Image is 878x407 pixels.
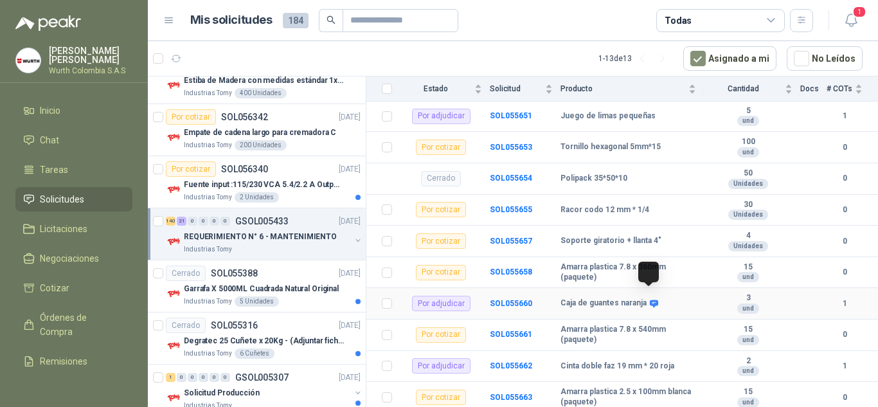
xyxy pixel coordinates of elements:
[827,360,863,372] b: 1
[221,165,268,174] p: SOL056340
[490,174,532,183] b: SOL055654
[560,298,647,309] b: Caja de guantes naranja
[184,335,344,347] p: Degratec 25 Cuñete x 20Kg - (Adjuntar ficha técnica)
[16,48,40,73] img: Company Logo
[184,75,344,87] p: Estiba de Madera con medidas estándar 1x120x15 de alto
[40,222,87,236] span: Licitaciones
[683,46,776,71] button: Asignado a mi
[737,272,759,282] div: und
[15,305,132,344] a: Órdenes de Compra
[40,311,120,339] span: Órdenes de Compra
[665,14,692,28] div: Todas
[235,192,279,203] div: 2 Unidades
[15,246,132,271] a: Negociaciones
[704,325,793,335] b: 15
[235,296,279,307] div: 5 Unidades
[210,217,219,226] div: 0
[15,349,132,374] a: Remisiones
[416,390,466,405] div: Por cotizar
[339,320,361,332] p: [DATE]
[421,171,461,186] div: Cerrado
[188,217,197,226] div: 0
[166,217,175,226] div: 140
[166,338,181,354] img: Company Logo
[235,217,289,226] p: GSOL005433
[327,15,336,24] span: search
[221,113,268,122] p: SOL056342
[560,77,704,102] th: Producto
[704,293,793,303] b: 3
[787,46,863,71] button: No Leídos
[412,109,470,124] div: Por adjudicar
[166,182,181,197] img: Company Logo
[188,373,197,382] div: 0
[490,393,532,402] b: SOL055663
[199,373,208,382] div: 0
[560,236,661,246] b: Soporte giratorio + llanta 4"
[184,179,344,191] p: Fuente input :115/230 VCA 5.4/2.2 A Output: 24 VDC 10 A 47-63 Hz
[490,77,560,102] th: Solicitud
[827,235,863,248] b: 0
[728,179,768,189] div: Unidades
[827,141,863,154] b: 0
[598,48,673,69] div: 1 - 13 de 13
[339,215,361,228] p: [DATE]
[490,84,542,93] span: Solicitud
[148,104,366,156] a: Por cotizarSOL056342[DATE] Company LogoEmpate de cadena largo para cremadora CIndustrias Tomy200 ...
[211,269,258,278] p: SOL055388
[184,244,232,255] p: Industrias Tomy
[827,172,863,185] b: 0
[490,205,532,214] a: SOL055655
[416,327,466,343] div: Por cotizar
[15,276,132,300] a: Cotizar
[184,348,232,359] p: Industrias Tomy
[737,147,759,158] div: und
[490,330,532,339] a: SOL055661
[704,262,793,273] b: 15
[339,163,361,176] p: [DATE]
[166,78,181,93] img: Company Logo
[737,116,759,126] div: und
[15,158,132,182] a: Tareas
[728,241,768,251] div: Unidades
[490,361,532,370] a: SOL055662
[560,111,656,122] b: Juego de limas pequeñas
[166,318,206,333] div: Cerrado
[490,267,532,276] a: SOL055658
[166,390,181,406] img: Company Logo
[400,84,472,93] span: Estado
[827,204,863,216] b: 0
[704,200,793,210] b: 30
[235,348,274,359] div: 6 Cuñetes
[560,361,674,372] b: Cinta doble faz 19 mm * 20 roja
[728,210,768,220] div: Unidades
[412,358,470,374] div: Por adjudicar
[235,140,287,150] div: 200 Unidades
[827,77,878,102] th: # COTs
[560,84,686,93] span: Producto
[737,335,759,345] div: und
[184,387,260,399] p: Solicitud Producción
[412,296,470,311] div: Por adjudicar
[166,109,216,125] div: Por cotizar
[560,262,696,282] b: Amarra plastica 7.8 x 360mm (paquete)
[339,267,361,280] p: [DATE]
[40,281,69,295] span: Cotizar
[560,325,696,345] b: Amarra plastica 7.8 x 540mm (paquete)
[184,283,339,295] p: Garrafa X 5000ML Cuadrada Natural Original
[737,303,759,314] div: und
[827,392,863,404] b: 0
[704,387,793,397] b: 15
[148,156,366,208] a: Por cotizarSOL056340[DATE] Company LogoFuente input :115/230 VCA 5.4/2.2 A Output: 24 VDC 10 A 47...
[199,217,208,226] div: 0
[839,9,863,32] button: 1
[49,67,132,75] p: Wurth Colombia S.A.S
[177,217,186,226] div: 21
[166,266,206,281] div: Cerrado
[490,143,532,152] a: SOL055653
[166,130,181,145] img: Company Logo
[184,127,336,139] p: Empate de cadena largo para cremadora C
[704,356,793,366] b: 2
[148,312,366,365] a: CerradoSOL055316[DATE] Company LogoDegratec 25 Cuñete x 20Kg - (Adjuntar ficha técnica)Industrias...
